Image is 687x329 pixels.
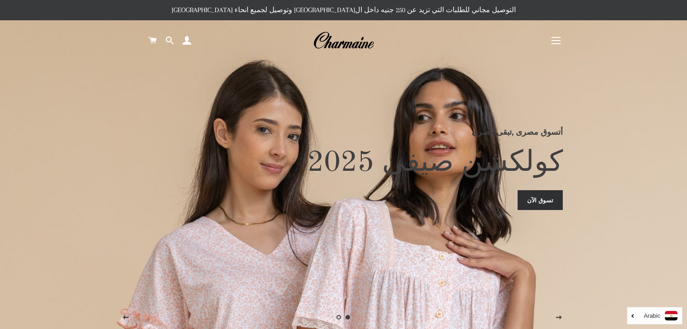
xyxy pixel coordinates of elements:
[518,190,563,210] a: تسوق الآن
[335,313,344,322] a: تحميل الصور 2
[344,313,353,322] a: الصفحه 1current
[114,306,137,329] button: الصفحه السابقة
[124,126,563,138] p: أتسوق مصرى ,تبقى مصرى
[644,313,660,319] i: Arabic
[632,311,678,320] a: Arabic
[547,306,570,329] button: الصفحه التالية
[313,31,374,50] img: Charmaine Egypt
[124,145,563,181] h2: كولكشن صيفى 2025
